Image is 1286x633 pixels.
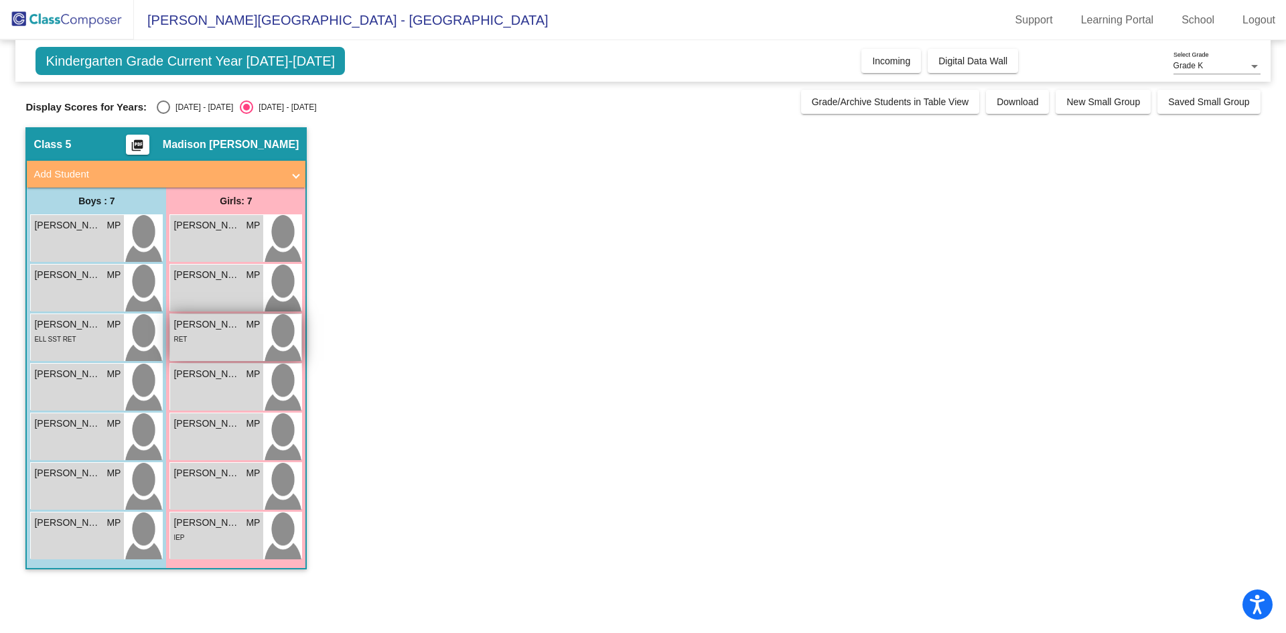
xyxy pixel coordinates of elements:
[34,367,101,381] span: [PERSON_NAME]
[173,268,240,282] span: [PERSON_NAME]
[173,534,184,541] span: IEP
[801,90,980,114] button: Grade/Archive Students in Table View
[1232,9,1286,31] a: Logout
[872,56,910,66] span: Incoming
[27,188,166,214] div: Boys : 7
[173,218,240,232] span: [PERSON_NAME]
[1066,96,1140,107] span: New Small Group
[173,367,240,381] span: [PERSON_NAME]
[106,218,121,232] span: MP
[938,56,1007,66] span: Digital Data Wall
[986,90,1049,114] button: Download
[34,336,76,343] span: ELL SST RET
[173,336,187,343] span: RET
[33,167,283,182] mat-panel-title: Add Student
[246,268,260,282] span: MP
[246,318,260,332] span: MP
[34,466,101,480] span: [PERSON_NAME]
[1056,90,1151,114] button: New Small Group
[35,47,345,75] span: Kindergarten Grade Current Year [DATE]-[DATE]
[1157,90,1260,114] button: Saved Small Group
[27,161,305,188] mat-expansion-panel-header: Add Student
[166,188,305,214] div: Girls: 7
[170,101,233,113] div: [DATE] - [DATE]
[861,49,921,73] button: Incoming
[1168,96,1249,107] span: Saved Small Group
[106,417,121,431] span: MP
[157,100,316,114] mat-radio-group: Select an option
[246,466,260,480] span: MP
[246,367,260,381] span: MP
[25,101,147,113] span: Display Scores for Years:
[1005,9,1064,31] a: Support
[163,138,299,151] span: Madison [PERSON_NAME]
[126,135,149,155] button: Print Students Details
[173,417,240,431] span: [PERSON_NAME]
[1070,9,1165,31] a: Learning Portal
[34,318,101,332] span: [PERSON_NAME] Aular
[34,268,101,282] span: [PERSON_NAME]
[173,318,240,332] span: [PERSON_NAME]
[997,96,1038,107] span: Download
[106,466,121,480] span: MP
[106,268,121,282] span: MP
[246,516,260,530] span: MP
[106,367,121,381] span: MP
[106,516,121,530] span: MP
[129,139,145,157] mat-icon: picture_as_pdf
[33,138,71,151] span: Class 5
[106,318,121,332] span: MP
[928,49,1018,73] button: Digital Data Wall
[1171,9,1225,31] a: School
[1173,61,1204,70] span: Grade K
[34,516,101,530] span: [PERSON_NAME]
[246,218,260,232] span: MP
[34,417,101,431] span: [PERSON_NAME]
[173,466,240,480] span: [PERSON_NAME]
[253,101,316,113] div: [DATE] - [DATE]
[246,417,260,431] span: MP
[34,218,101,232] span: [PERSON_NAME]
[812,96,969,107] span: Grade/Archive Students in Table View
[134,9,549,31] span: [PERSON_NAME][GEOGRAPHIC_DATA] - [GEOGRAPHIC_DATA]
[173,516,240,530] span: [PERSON_NAME]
